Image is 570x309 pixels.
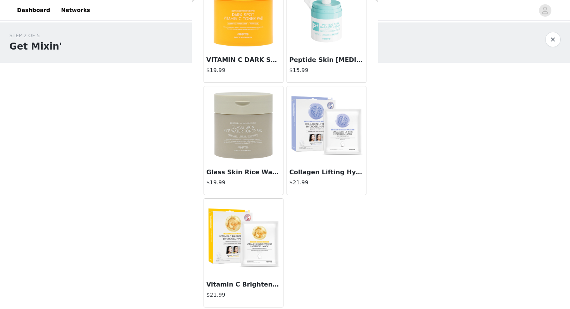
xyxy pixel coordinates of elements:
[9,39,62,53] h1: Get Mixin'
[206,179,281,187] h4: $19.99
[289,55,364,65] h3: Peptide Skin [MEDICAL_DATA] 50ml
[206,55,281,65] h3: VITAMIN C DARK SPOT TONER PAD (70pads)
[12,2,55,19] a: Dashboard
[288,86,365,164] img: Collagen Lifting Hydrogel Mask (5pcs)
[289,66,364,74] h4: $15.99
[541,4,549,17] div: avatar
[206,280,281,289] h3: Vitamin C Brightening Hydrogel Mask (5pcs)
[206,291,281,299] h4: $21.99
[205,86,282,164] img: Glass Skin Rice Water Toner Pad (70pads)
[9,32,62,39] div: STEP 2 OF 5
[205,199,282,276] img: Vitamin C Brightening Hydrogel Mask (5pcs)
[206,66,281,74] h4: $19.99
[206,168,281,177] h3: Glass Skin Rice Water Toner Pad (70pads)
[289,168,364,177] h3: Collagen Lifting Hydrogel Mask (5pcs)
[56,2,95,19] a: Networks
[289,179,364,187] h4: $21.99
